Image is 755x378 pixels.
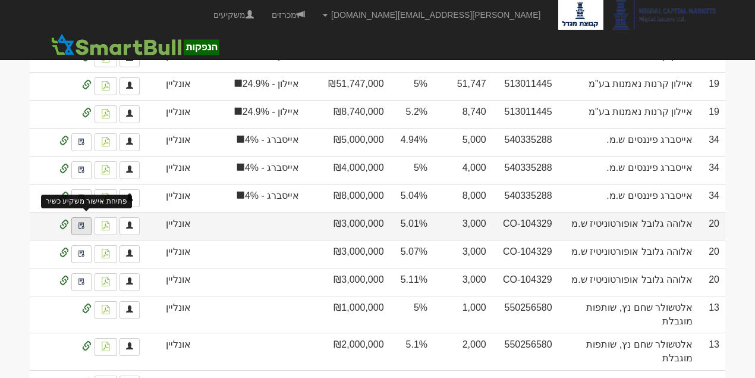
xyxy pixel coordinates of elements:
[558,100,699,128] td: איילון קרנות נאמנות בע"מ
[305,268,389,296] td: ₪3,000,000
[101,277,111,286] img: pdf-file-icon.png
[146,268,197,296] td: אונליין
[146,72,197,100] td: אונליין
[390,100,434,128] td: 5.2%
[390,296,434,333] td: 5%
[78,165,85,174] img: approved-contact.svg
[699,128,725,156] td: 34
[433,72,492,100] td: 51,747
[433,184,492,212] td: 8,000
[433,333,492,370] td: 2,000
[390,268,434,296] td: 5.11%
[390,184,434,212] td: 5.04%
[101,305,111,314] img: pdf-file-icon.png
[558,72,699,100] td: איילון קרנות נאמנות בע"מ
[203,77,300,91] span: איילון - 24.9%
[305,240,389,268] td: ₪3,000,000
[558,333,699,370] td: אלטשולר שחם נץ, שותפות מוגבלת
[41,195,132,208] div: פתיחת אישור משקיע כשיר
[101,221,111,230] img: pdf-file-icon.png
[433,128,492,156] td: 5,000
[558,268,699,296] td: אלוהה גלובל אופורטוניטיז ש.מ
[101,81,111,90] img: pdf-file-icon.png
[699,156,725,184] td: 34
[390,240,434,268] td: 5.07%
[305,296,389,333] td: ₪1,000,000
[492,240,558,268] td: CO-104329
[146,184,197,212] td: אונליין
[305,72,389,100] td: ₪51,747,000
[699,296,725,333] td: 13
[203,133,300,147] span: אייסברג - 4%
[558,296,699,333] td: אלטשולר שחם נץ, שותפות מוגבלת
[146,156,197,184] td: אונליין
[492,128,558,156] td: 540335288
[492,184,558,212] td: 540335288
[146,128,197,156] td: אונליין
[203,161,300,175] span: אייסברג - 4%
[558,184,699,212] td: אייסברג פיננסים ש.מ.
[203,189,300,203] span: אייסברג - 4%
[146,240,197,268] td: אונליין
[699,212,725,240] td: 20
[390,333,434,370] td: 5.1%
[492,100,558,128] td: 513011445
[146,100,197,128] td: אונליין
[48,33,222,57] img: SmartBull Logo
[699,333,725,370] td: 13
[305,156,389,184] td: ₪4,000,000
[305,100,389,128] td: ₪8,740,000
[146,296,197,333] td: אונליין
[699,268,725,296] td: 20
[101,165,111,174] img: pdf-file-icon.png
[390,156,434,184] td: 5%
[78,277,85,286] img: approved-contact.svg
[390,212,434,240] td: 5.01%
[433,212,492,240] td: 3,000
[101,109,111,118] img: pdf-file-icon.png
[699,184,725,212] td: 34
[78,221,85,230] img: approved-contact.svg
[101,342,111,351] img: pdf-file-icon.png
[699,100,725,128] td: 19
[558,156,699,184] td: אייסברג פיננסים ש.מ.
[433,100,492,128] td: 8,740
[305,212,389,240] td: ₪3,000,000
[492,333,558,370] td: 550256580
[492,268,558,296] td: CO-104329
[101,137,111,146] img: pdf-file-icon.png
[492,156,558,184] td: 540335288
[305,128,389,156] td: ₪5,000,000
[558,240,699,268] td: אלוהה גלובל אופורטוניטיז ש.מ
[433,296,492,333] td: 1,000
[305,333,389,370] td: ₪2,000,000
[558,212,699,240] td: אלוהה גלובל אופורטוניטיז ש.מ
[146,333,197,370] td: אונליין
[101,249,111,258] img: pdf-file-icon.png
[203,105,300,119] span: איילון - 24.9%
[78,249,85,258] img: approved-contact.svg
[492,212,558,240] td: CO-104329
[699,240,725,268] td: 20
[433,156,492,184] td: 4,000
[78,137,85,146] img: approved-contact.svg
[305,184,389,212] td: ₪8,000,000
[558,128,699,156] td: אייסברג פיננסים ש.מ.
[699,72,725,100] td: 19
[492,72,558,100] td: 513011445
[390,72,434,100] td: 5%
[492,296,558,333] td: 550256580
[390,128,434,156] td: 4.94%
[146,212,197,240] td: אונליין
[433,268,492,296] td: 3,000
[433,240,492,268] td: 3,000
